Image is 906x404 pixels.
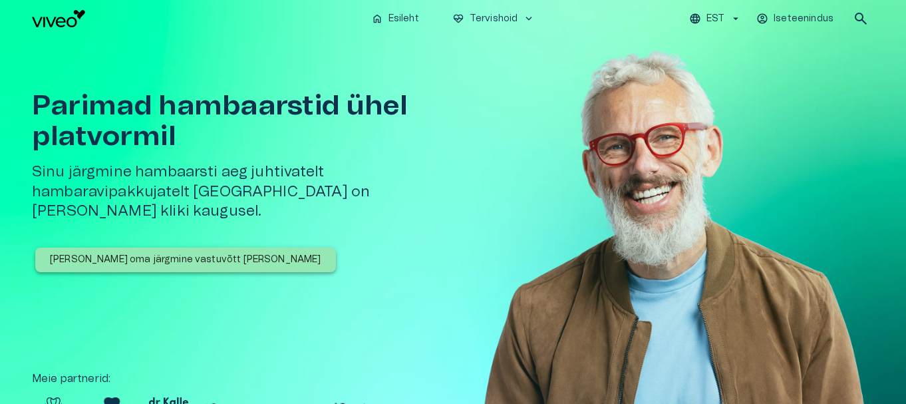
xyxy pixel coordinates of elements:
p: Esileht [388,12,419,26]
p: EST [706,12,724,26]
p: Meie partnerid : [32,371,874,387]
span: search [853,11,869,27]
span: home [371,13,383,25]
button: [PERSON_NAME] oma järgmine vastuvõtt [PERSON_NAME] [35,248,336,272]
button: EST [687,9,744,29]
button: ecg_heartTervishoidkeyboard_arrow_down [447,9,541,29]
h5: Sinu järgmine hambaarsti aeg juhtivatelt hambaravipakkujatelt [GEOGRAPHIC_DATA] on [PERSON_NAME] ... [32,162,463,221]
button: homeEsileht [366,9,426,29]
button: open search modal [847,5,874,32]
span: keyboard_arrow_down [523,13,535,25]
span: ecg_heart [452,13,464,25]
a: Navigate to homepage [32,10,361,27]
p: [PERSON_NAME] oma järgmine vastuvõtt [PERSON_NAME] [50,253,321,267]
button: Iseteenindus [754,9,837,29]
img: Viveo logo [32,10,85,27]
p: Tervishoid [470,12,518,26]
p: Iseteenindus [774,12,833,26]
h1: Parimad hambaarstid ühel platvormil [32,91,463,152]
